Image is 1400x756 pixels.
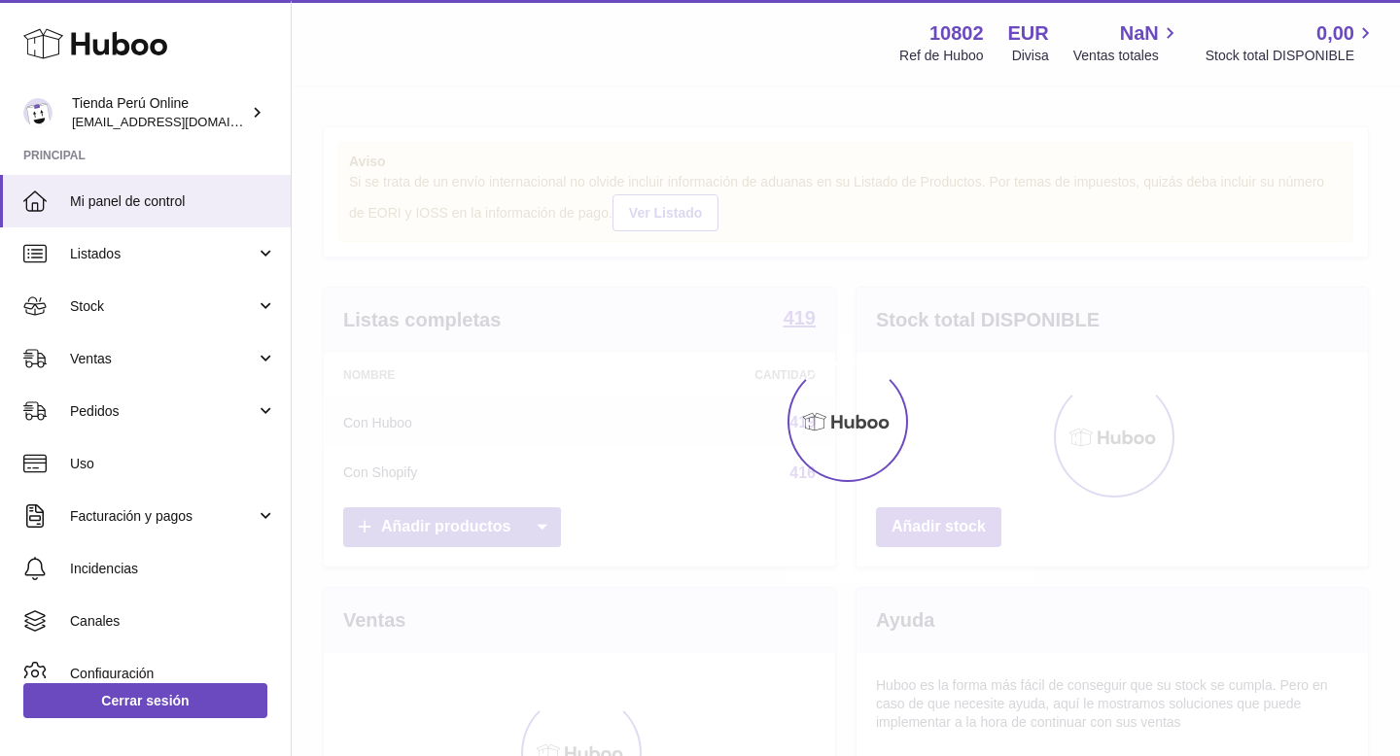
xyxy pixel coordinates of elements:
span: [EMAIL_ADDRESS][DOMAIN_NAME] [72,114,286,129]
a: 0,00 Stock total DISPONIBLE [1206,20,1377,65]
span: Ventas [70,350,256,368]
a: Cerrar sesión [23,683,267,718]
span: Stock [70,297,256,316]
span: NaN [1120,20,1159,47]
a: NaN Ventas totales [1073,20,1181,65]
strong: 10802 [929,20,984,47]
span: Ventas totales [1073,47,1181,65]
span: Uso [70,455,276,473]
span: 0,00 [1316,20,1354,47]
span: Facturación y pagos [70,507,256,526]
div: Tienda Perú Online [72,94,247,131]
span: Mi panel de control [70,192,276,211]
span: Stock total DISPONIBLE [1206,47,1377,65]
strong: EUR [1008,20,1049,47]
span: Listados [70,245,256,263]
img: contacto@tiendaperuonline.com [23,98,52,127]
span: Configuración [70,665,276,683]
div: Divisa [1012,47,1049,65]
span: Incidencias [70,560,276,578]
div: Ref de Huboo [899,47,983,65]
span: Canales [70,612,276,631]
span: Pedidos [70,402,256,421]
